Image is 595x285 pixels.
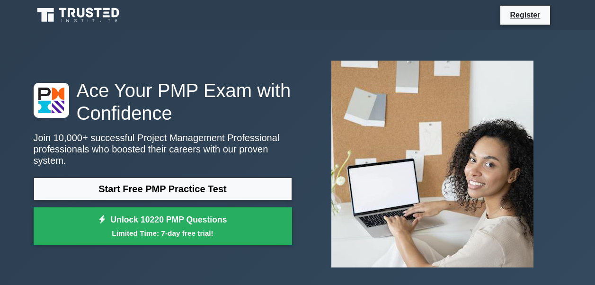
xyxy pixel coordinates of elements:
a: Unlock 10220 PMP QuestionsLimited Time: 7-day free trial! [34,207,292,245]
a: Start Free PMP Practice Test [34,178,292,200]
a: Register [504,9,546,21]
h1: Ace Your PMP Exam with Confidence [34,79,292,125]
p: Join 10,000+ successful Project Management Professional professionals who boosted their careers w... [34,132,292,166]
small: Limited Time: 7-day free trial! [45,228,280,239]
